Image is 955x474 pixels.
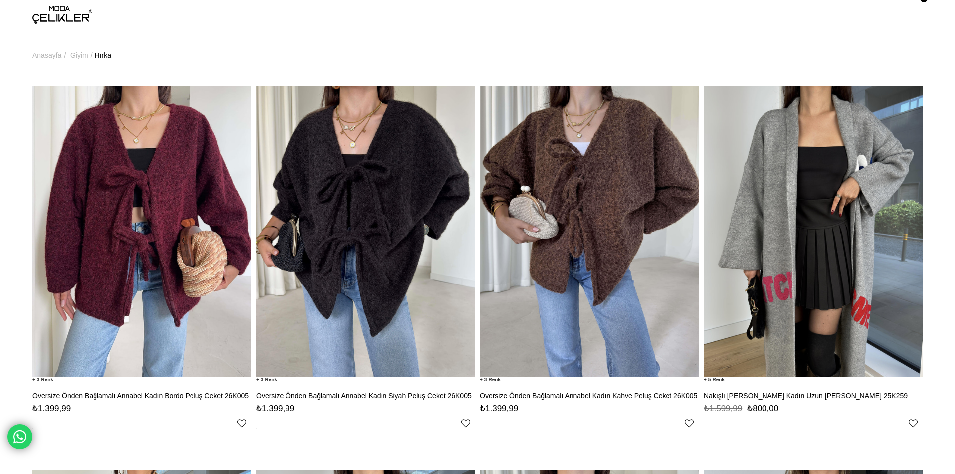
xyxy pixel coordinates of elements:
[461,419,470,428] a: Favorilere Ekle
[32,85,251,377] img: Oversize Önden Bağlamalı Annabel Kadın Bordo Peluş Ceket 26K005
[70,30,88,81] a: Giyim
[747,404,778,413] span: ₺800,00
[480,377,501,383] span: 3
[480,85,699,377] img: Oversize Önden Bağlamalı Annabel Kadın Kahve Peluş Ceket 26K005
[32,30,68,81] li: >
[480,404,518,413] span: ₺1.399,99
[256,377,277,383] span: 3
[685,419,694,428] a: Favorilere Ekle
[32,404,71,413] span: ₺1.399,99
[909,419,918,428] a: Favorilere Ekle
[95,30,111,81] a: Hırka
[256,404,294,413] span: ₺1.399,99
[70,30,95,81] li: >
[704,377,725,383] span: 5
[32,6,92,24] img: logo
[32,30,61,81] a: Anasayfa
[704,85,923,377] img: Nakışlı Alen Gri Kadın Uzun Triko Hırka 25K259
[256,428,257,429] img: png;base64,iVBORw0KGgoAAAANSUhEUgAAAAEAAAABCAYAAAAfFcSJAAAAAXNSR0IArs4c6QAAAA1JREFUGFdjePfu3X8ACW...
[256,391,475,400] a: Oversize Önden Bağlamalı Annabel Kadın Siyah Peluş Ceket 26K005
[480,391,699,400] a: Oversize Önden Bağlamalı Annabel Kadın Kahve Peluş Ceket 26K005
[32,391,251,400] a: Oversize Önden Bağlamalı Annabel Kadın Bordo Peluş Ceket 26K005
[32,377,53,383] span: 3
[32,428,33,429] img: png;base64,iVBORw0KGgoAAAANSUhEUgAAAAEAAAABCAYAAAAfFcSJAAAAAXNSR0IArs4c6QAAAA1JREFUGFdjePfu3X8ACW...
[256,85,475,377] img: Oversize Önden Bağlamalı Annabel Kadın Siyah Peluş Ceket 26K005
[704,391,923,400] a: Nakışlı [PERSON_NAME] Kadın Uzun [PERSON_NAME] 25K259
[704,404,742,413] span: ₺1.599,99
[237,419,246,428] a: Favorilere Ekle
